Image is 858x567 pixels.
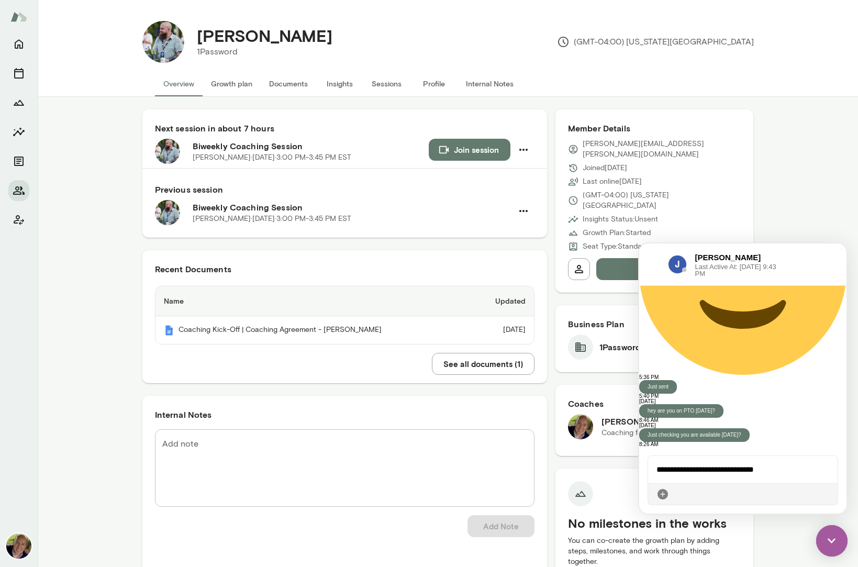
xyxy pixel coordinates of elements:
[8,151,29,172] button: Documents
[363,71,410,96] button: Sessions
[193,214,351,224] p: [PERSON_NAME] · [DATE] · 3:00 PM-3:45 PM EST
[583,176,642,187] p: Last online [DATE]
[142,21,184,63] img: Jeremy Rhoades
[193,201,512,214] h6: Biweekly Coaching Session
[203,71,261,96] button: Growth plan
[599,341,641,353] h6: 1Password
[261,71,316,96] button: Documents
[568,122,741,135] h6: Member Details
[568,515,741,531] h5: No milestones in the works
[8,141,29,146] p: Just sent
[155,316,471,344] th: Coaching Kick-Off | Coaching Agreement - [PERSON_NAME]
[568,536,741,567] p: You can co-create the growth plan by adding steps, milestones, and work through things together.
[471,286,534,316] th: Updated
[155,263,534,275] h6: Recent Documents
[316,71,363,96] button: Insights
[6,533,31,559] img: David McPherson
[10,7,27,27] img: Mento
[8,92,29,113] button: Growth Plan
[583,241,689,252] p: Seat Type: Standard/Leadership
[155,286,471,316] th: Name
[458,71,522,96] button: Internal Notes
[155,183,534,196] h6: Previous session
[29,12,48,30] img: data:image/png;base64,iVBORw0KGgoAAAANSUhEUgAAAMgAAADICAYAAACtWK6eAAAKgElEQVR4Aeyce4xU1RnAP3ahioK...
[596,258,741,280] button: Message
[568,318,741,330] h6: Business Plan
[568,414,593,439] img: David McPherson
[17,244,30,257] div: Attach
[471,316,534,344] td: [DATE]
[568,397,741,410] h6: Coaches
[56,20,139,34] span: Last Active At: [DATE] 9:43 PM
[8,165,76,170] p: hey are you on PTO [DATE]?
[8,189,102,194] p: Just checking you are available [DATE]?
[583,214,658,225] p: Insights Status: Unsent
[8,63,29,84] button: Sessions
[193,152,351,163] p: [PERSON_NAME] · [DATE] · 3:00 PM-3:45 PM EST
[583,163,627,173] p: Joined [DATE]
[583,228,651,238] p: Growth Plan: Started
[155,122,534,135] h6: Next session in about 7 hours
[164,325,174,336] img: Mento
[557,36,754,48] p: (GMT-04:00) [US_STATE][GEOGRAPHIC_DATA]
[432,353,534,375] button: See all documents (1)
[601,428,677,438] p: Coaching for 2 months
[601,415,677,428] h6: [PERSON_NAME]
[56,8,139,20] h6: [PERSON_NAME]
[197,46,332,58] p: 1Password
[8,209,29,230] button: Client app
[583,190,741,211] p: (GMT-04:00) [US_STATE][GEOGRAPHIC_DATA]
[8,180,29,201] button: Members
[583,139,741,160] p: [PERSON_NAME][EMAIL_ADDRESS][PERSON_NAME][DOMAIN_NAME]
[429,139,510,161] button: Join session
[8,121,29,142] button: Insights
[193,140,429,152] h6: Biweekly Coaching Session
[410,71,458,96] button: Profile
[8,34,29,54] button: Home
[197,26,332,46] h4: [PERSON_NAME]
[155,408,534,421] h6: Internal Notes
[155,71,203,96] button: Overview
